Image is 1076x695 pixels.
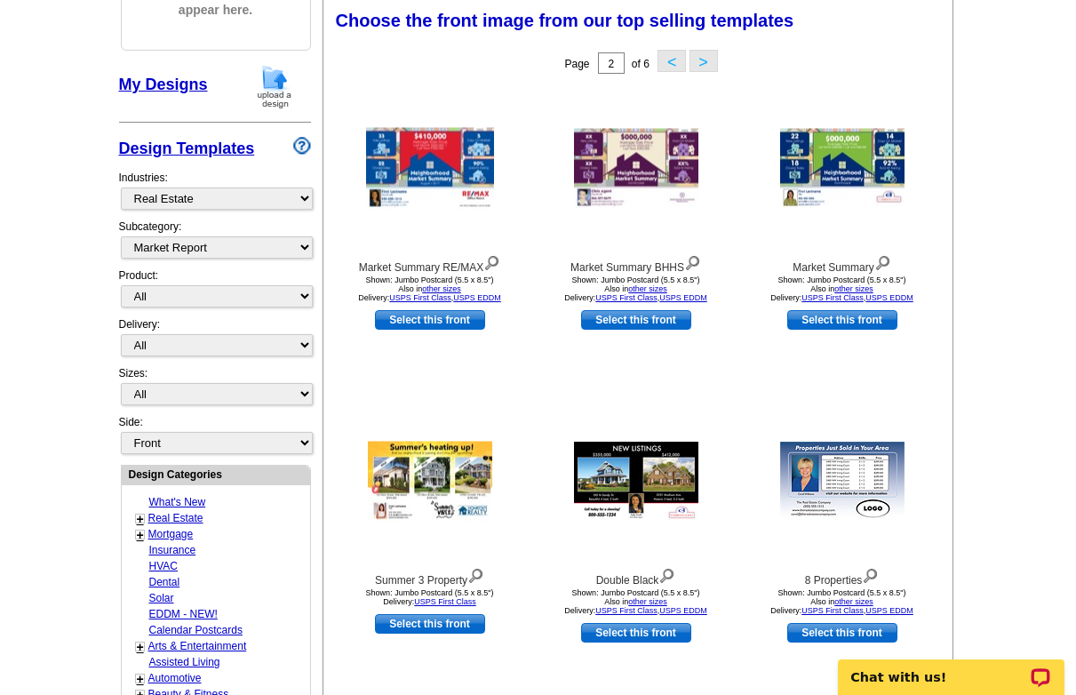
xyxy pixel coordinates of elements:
[604,597,667,606] span: Also in
[149,624,243,636] a: Calendar Postcards
[137,512,144,526] a: +
[658,564,675,584] img: view design details
[574,442,698,522] img: Double Black
[810,597,873,606] span: Also in
[684,252,701,271] img: view design details
[538,276,734,302] div: Shown: Jumbo Postcard (5.5 x 8.5") Delivery: ,
[149,656,220,668] a: Assisted Living
[834,597,873,606] a: other sizes
[375,614,485,634] a: use this design
[787,623,897,643] a: use this design
[414,597,476,606] a: USPS First Class
[632,58,650,70] span: of 6
[122,466,310,483] div: Design Categories
[787,310,897,330] a: use this design
[332,588,528,606] div: Shown: Jumbo Postcard (5.5 x 8.5") Delivery:
[826,639,1076,695] iframe: LiveChat chat widget
[332,564,528,588] div: Summer 3 Property
[865,606,913,615] a: USPS EDDM
[628,284,667,293] a: other sizes
[780,129,905,210] img: Market Summary
[780,442,905,522] img: 8 Properties
[119,268,311,316] div: Product:
[119,161,311,219] div: Industries:
[745,588,940,615] div: Shown: Jumbo Postcard (5.5 x 8.5") Delivery: ,
[119,219,311,268] div: Subcategory:
[581,623,691,643] a: use this design
[689,50,718,72] button: >
[745,564,940,588] div: 8 Properties
[336,11,794,30] span: Choose the front image from our top selling templates
[874,252,891,271] img: view design details
[483,252,500,271] img: view design details
[538,588,734,615] div: Shown: Jumbo Postcard (5.5 x 8.5") Delivery: ,
[137,528,144,542] a: +
[467,564,484,584] img: view design details
[137,672,144,686] a: +
[810,284,873,293] span: Also in
[834,284,873,293] a: other sizes
[581,310,691,330] a: use this design
[801,293,864,302] a: USPS First Class
[801,606,864,615] a: USPS First Class
[251,64,298,109] img: upload-design
[119,414,311,456] div: Side:
[119,140,255,157] a: Design Templates
[628,597,667,606] a: other sizes
[332,276,528,302] div: Shown: Jumbo Postcard (5.5 x 8.5") Delivery: ,
[119,365,311,414] div: Sizes:
[119,316,311,365] div: Delivery:
[422,284,461,293] a: other sizes
[389,293,451,302] a: USPS First Class
[453,293,501,302] a: USPS EDDM
[604,284,667,293] span: Also in
[745,252,940,276] div: Market Summary
[149,576,180,588] a: Dental
[564,58,589,70] span: Page
[149,544,196,556] a: Insurance
[368,442,492,523] img: Summer 3 Property
[148,640,247,652] a: Arts & Entertainment
[595,293,658,302] a: USPS First Class
[865,293,913,302] a: USPS EDDM
[398,284,461,293] span: Also in
[658,50,686,72] button: <
[745,276,940,302] div: Shown: Jumbo Postcard (5.5 x 8.5") Delivery: ,
[538,252,734,276] div: Market Summary BHHS
[332,252,528,276] div: Market Summary RE/MAX
[538,564,734,588] div: Double Black
[148,528,194,540] a: Mortgage
[375,310,485,330] a: use this design
[862,564,879,584] img: view design details
[149,496,206,508] a: What's New
[148,512,203,524] a: Real Estate
[148,672,202,684] a: Automotive
[149,608,218,620] a: EDDM - NEW!
[574,129,698,210] img: Market Summary BHHS
[149,560,178,572] a: HVAC
[119,76,208,93] a: My Designs
[659,606,707,615] a: USPS EDDM
[595,606,658,615] a: USPS First Class
[366,128,494,211] img: Market Summary RE/MAX
[137,640,144,654] a: +
[659,293,707,302] a: USPS EDDM
[149,592,174,604] a: Solar
[293,137,311,155] img: design-wizard-help-icon.png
